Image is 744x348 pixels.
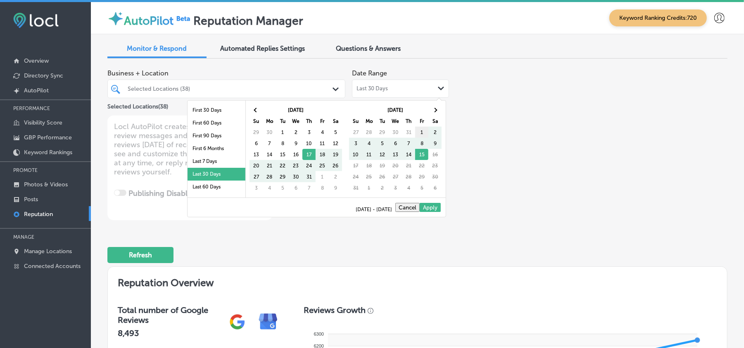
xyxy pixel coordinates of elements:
[349,138,362,149] td: 3
[263,138,276,149] td: 7
[276,127,289,138] td: 1
[302,127,316,138] td: 3
[250,182,263,193] td: 3
[329,171,342,182] td: 2
[428,115,442,127] th: Sa
[24,196,38,203] p: Posts
[24,87,49,94] p: AutoPilot
[289,160,302,171] td: 23
[124,14,174,28] label: AutoPilot
[24,248,72,255] p: Manage Locations
[402,115,415,127] th: Th
[289,171,302,182] td: 30
[276,115,289,127] th: Tu
[289,182,302,193] td: 6
[316,115,329,127] th: Fr
[389,160,402,171] td: 20
[329,149,342,160] td: 19
[415,138,428,149] td: 8
[24,181,68,188] p: Photos & Videos
[263,127,276,138] td: 30
[362,149,376,160] td: 11
[415,171,428,182] td: 29
[428,171,442,182] td: 30
[316,182,329,193] td: 8
[329,182,342,193] td: 9
[263,149,276,160] td: 14
[389,182,402,193] td: 3
[415,182,428,193] td: 5
[263,160,276,171] td: 21
[250,138,263,149] td: 6
[362,104,428,115] th: [DATE]
[395,203,420,212] button: Cancel
[188,181,245,193] li: Last 60 Days
[402,138,415,149] td: 7
[357,85,388,92] span: Last 30 Days
[402,182,415,193] td: 4
[24,134,72,141] p: GBP Performance
[253,306,284,337] img: e7ababfa220611ac49bdb491a11684a6.png
[376,127,389,138] td: 29
[349,115,362,127] th: Su
[402,171,415,182] td: 28
[289,138,302,149] td: 9
[349,160,362,171] td: 17
[250,160,263,171] td: 20
[263,104,329,115] th: [DATE]
[428,138,442,149] td: 9
[362,160,376,171] td: 18
[389,115,402,127] th: We
[289,149,302,160] td: 16
[316,160,329,171] td: 25
[329,138,342,149] td: 12
[107,10,124,27] img: autopilot-icon
[389,138,402,149] td: 6
[188,117,245,129] li: First 60 Days
[24,72,63,79] p: Directory Sync
[222,306,253,337] img: gPZS+5FD6qPJAAAAABJRU5ErkJggg==
[362,138,376,149] td: 4
[24,149,72,156] p: Keyword Rankings
[428,149,442,160] td: 16
[13,13,59,28] img: fda3e92497d09a02dc62c9cd864e3231.png
[107,100,168,110] p: Selected Locations ( 38 )
[329,127,342,138] td: 5
[263,182,276,193] td: 4
[289,127,302,138] td: 2
[302,115,316,127] th: Th
[289,115,302,127] th: We
[250,127,263,138] td: 29
[263,171,276,182] td: 28
[389,171,402,182] td: 27
[376,138,389,149] td: 5
[329,115,342,127] th: Sa
[118,328,222,338] h2: 8,493
[302,149,316,160] td: 17
[174,14,193,23] img: Beta
[349,171,362,182] td: 24
[428,127,442,138] td: 2
[402,127,415,138] td: 31
[24,57,49,64] p: Overview
[302,160,316,171] td: 24
[329,160,342,171] td: 26
[362,182,376,193] td: 1
[302,138,316,149] td: 10
[389,149,402,160] td: 13
[128,85,333,92] div: Selected Locations (38)
[316,127,329,138] td: 4
[250,115,263,127] th: Su
[250,149,263,160] td: 13
[316,138,329,149] td: 11
[609,9,707,26] span: Keyword Ranking Credits: 720
[302,182,316,193] td: 7
[304,305,366,315] h3: Reviews Growth
[349,182,362,193] td: 31
[376,182,389,193] td: 2
[362,127,376,138] td: 28
[349,127,362,138] td: 27
[276,171,289,182] td: 29
[314,332,323,336] tspan: 6300
[24,119,62,126] p: Visibility Score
